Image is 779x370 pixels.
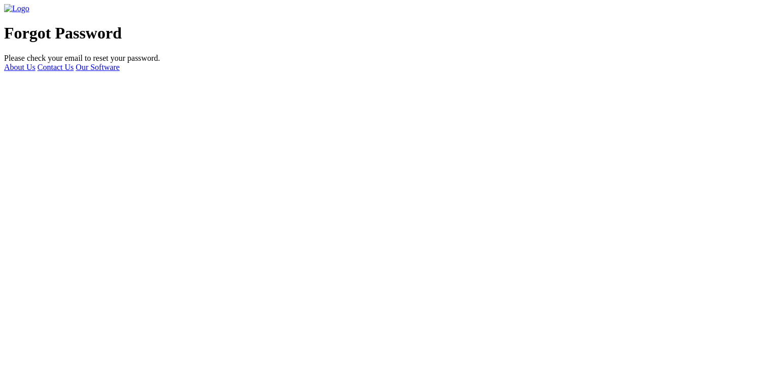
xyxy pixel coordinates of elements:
[4,4,29,13] img: Logo
[76,63,120,71] a: Our Software
[4,54,775,63] div: Please check your email to reset your password.
[38,63,74,71] a: Contact Us
[4,63,36,71] a: About Us
[4,24,775,43] h1: Forgot Password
